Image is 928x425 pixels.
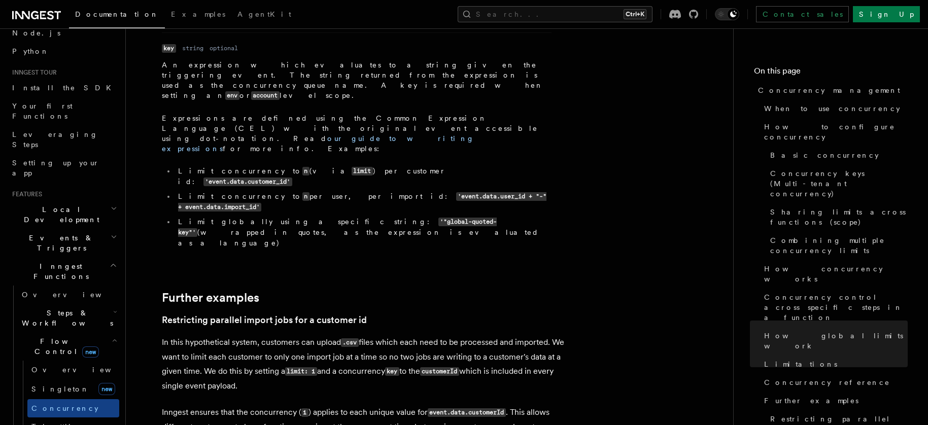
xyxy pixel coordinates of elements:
span: Steps & Workflows [18,308,113,328]
span: Install the SDK [12,84,117,92]
code: limit: 1 [285,367,317,376]
span: Inngest Functions [8,261,110,281]
span: How to configure concurrency [764,122,908,142]
span: Events & Triggers [8,233,111,253]
a: Node.js [8,24,119,42]
button: Local Development [8,200,119,229]
button: Events & Triggers [8,229,119,257]
button: Inngest Functions [8,257,119,286]
span: Overview [22,291,126,299]
a: How concurrency works [760,260,908,288]
span: Setting up your app [12,159,99,177]
a: Install the SDK [8,79,119,97]
a: Python [8,42,119,60]
button: Search...Ctrl+K [458,6,652,22]
code: n [302,192,310,201]
a: Sharing limits across functions (scope) [766,203,908,231]
a: When to use concurrency [760,99,908,118]
code: 1 [301,408,308,417]
span: Leveraging Steps [12,130,98,149]
dd: string [182,44,203,52]
span: Features [8,190,42,198]
button: Flow Controlnew [18,332,119,361]
a: Concurrency [27,399,119,417]
a: our guide to writing expressions [162,134,474,153]
a: Contact sales [756,6,849,22]
span: Further examples [764,396,858,406]
span: Flow Control [18,336,112,357]
a: Concurrency reference [760,373,908,392]
code: env [225,91,239,100]
span: Examples [171,10,225,18]
a: Setting up your app [8,154,119,182]
a: Concurrency keys (Multi-tenant concurrency) [766,164,908,203]
span: Singleton [31,385,89,393]
li: Limit concurrency to per user, per import id: [175,191,552,213]
a: Your first Functions [8,97,119,125]
span: AgentKit [237,10,291,18]
span: Node.js [12,29,60,37]
li: Limit globally using a specific string: (wrapped in quotes, as the expression is evaluated as a l... [175,217,552,248]
code: customerId [420,367,459,376]
code: event.data.customerId [428,408,506,417]
button: Toggle dark mode [715,8,739,20]
span: Limitations [764,359,837,369]
li: Limit concurrency to (via ) per customer id: [175,166,552,187]
code: key [162,44,176,53]
a: How to configure concurrency [760,118,908,146]
p: In this hypothetical system, customers can upload files which each need to be processed and impor... [162,335,568,393]
span: Concurrency reference [764,377,890,387]
a: Overview [18,286,119,304]
a: Combining multiple concurrency limits [766,231,908,260]
a: Overview [27,361,119,379]
span: Basic concurrency [770,150,879,160]
span: Combining multiple concurrency limits [770,235,908,256]
span: Your first Functions [12,102,73,120]
a: AgentKit [231,3,297,27]
span: Concurrency keys (Multi-tenant concurrency) [770,168,908,199]
span: new [98,383,115,395]
a: Sign Up [853,6,920,22]
code: 'event.data.customer_id' [203,178,292,186]
span: Sharing limits across functions (scope) [770,207,908,227]
a: How global limits work [760,327,908,355]
kbd: Ctrl+K [624,9,646,19]
code: limit [352,167,373,175]
h4: On this page [754,65,908,81]
a: Leveraging Steps [8,125,119,154]
a: Further examples [760,392,908,410]
span: How concurrency works [764,264,908,284]
dd: optional [210,44,238,52]
span: Overview [31,366,136,374]
span: Python [12,47,49,55]
a: Further examples [162,291,259,305]
span: How global limits work [764,331,908,351]
span: Concurrency management [758,85,900,95]
span: Documentation [75,10,159,18]
a: Restricting parallel import jobs for a customer id [162,313,367,327]
p: An expression which evaluates to a string given the triggering event. The string returned from th... [162,60,552,101]
a: Examples [165,3,231,27]
p: Expressions are defined using the Common Expression Language (CEL) with the original event access... [162,113,552,154]
span: When to use concurrency [764,103,900,114]
code: .csv [341,338,359,347]
code: n [302,167,310,175]
a: Concurrency management [754,81,908,99]
a: Documentation [69,3,165,28]
code: account [251,91,280,100]
button: Steps & Workflows [18,304,119,332]
code: key [385,367,399,376]
span: Concurrency control across specific steps in a function [764,292,908,323]
span: Local Development [8,204,111,225]
a: Basic concurrency [766,146,908,164]
span: new [82,346,99,358]
a: Concurrency control across specific steps in a function [760,288,908,327]
a: Limitations [760,355,908,373]
span: Concurrency [31,404,98,412]
span: Inngest tour [8,68,57,77]
a: Singletonnew [27,379,119,399]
